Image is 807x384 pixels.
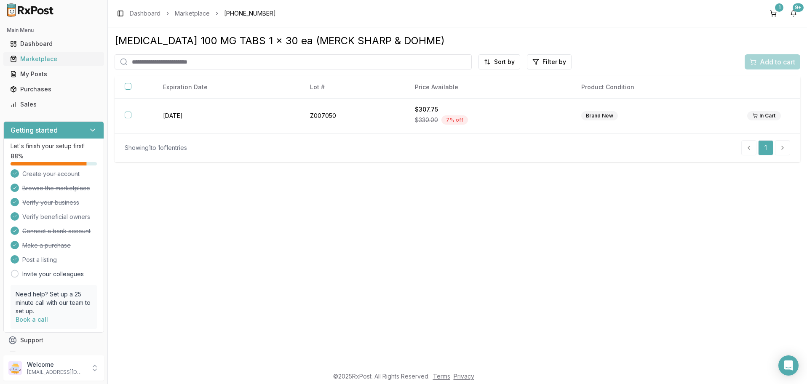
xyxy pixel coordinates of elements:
div: In Cart [747,111,781,120]
a: Sales [7,97,101,112]
span: Feedback [20,351,49,360]
img: User avatar [8,361,22,375]
div: Brand New [581,111,618,120]
span: $330.00 [415,116,438,124]
a: My Posts [7,67,101,82]
a: Book a call [16,316,48,323]
div: Dashboard [10,40,97,48]
p: [EMAIL_ADDRESS][DOMAIN_NAME] [27,369,86,376]
button: Marketplace [3,52,104,66]
span: Filter by [542,58,566,66]
button: 9+ [787,7,800,20]
a: Terms [433,373,450,380]
span: Sort by [494,58,515,66]
div: Showing 1 to 1 of 1 entries [125,144,187,152]
img: RxPost Logo [3,3,57,17]
span: Verify your business [22,198,79,207]
td: Z007050 [300,99,405,133]
th: Expiration Date [153,76,300,99]
nav: breadcrumb [130,9,276,18]
nav: pagination [741,140,790,155]
span: Connect a bank account [22,227,91,235]
div: 1 [775,3,783,12]
td: [DATE] [153,99,300,133]
div: Open Intercom Messenger [778,355,799,376]
h2: Main Menu [7,27,101,34]
a: Purchases [7,82,101,97]
div: 9+ [793,3,804,12]
span: Verify beneficial owners [22,213,90,221]
div: My Posts [10,70,97,78]
span: Post a listing [22,256,57,264]
button: 1 [767,7,780,20]
div: 7 % off [441,115,468,125]
a: Invite your colleagues [22,270,84,278]
button: Sort by [478,54,520,69]
h3: Getting started [11,125,58,135]
span: 88 % [11,152,24,160]
a: 1 [758,140,773,155]
div: Marketplace [10,55,97,63]
button: Sales [3,98,104,111]
a: Privacy [454,373,474,380]
th: Product Condition [571,76,737,99]
p: Welcome [27,360,86,369]
th: Price Available [405,76,571,99]
span: Make a purchase [22,241,71,250]
p: Let's finish your setup first! [11,142,97,150]
button: Filter by [527,54,572,69]
span: Create your account [22,170,80,178]
button: My Posts [3,67,104,81]
button: Purchases [3,83,104,96]
a: Marketplace [7,51,101,67]
th: Lot # [300,76,405,99]
div: $307.75 [415,105,561,114]
a: Dashboard [7,36,101,51]
button: Feedback [3,348,104,363]
div: Sales [10,100,97,109]
div: [MEDICAL_DATA] 100 MG TABS 1 x 30 ea (MERCK SHARP & DOHME) [115,34,800,48]
div: Purchases [10,85,97,93]
button: Dashboard [3,37,104,51]
a: Marketplace [175,9,210,18]
span: [PHONE_NUMBER] [224,9,276,18]
a: Dashboard [130,9,160,18]
p: Need help? Set up a 25 minute call with our team to set up. [16,290,92,315]
button: Support [3,333,104,348]
span: Browse the marketplace [22,184,90,192]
